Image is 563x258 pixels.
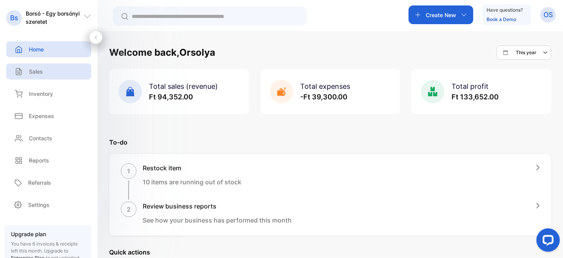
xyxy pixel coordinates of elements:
[143,177,241,187] p: 10 items are running out of stock
[487,6,523,14] p: Have questions?
[29,45,44,53] p: Home
[11,230,85,238] p: Upgrade plan
[109,46,215,60] h1: Welcome back, Orsolya
[540,5,556,24] button: OS
[29,134,52,142] p: Contacts
[300,82,350,90] span: Total expenses
[29,67,43,76] p: Sales
[26,9,83,26] p: Borsó - Egy borsónyi szeretet
[497,46,551,60] button: This year
[109,247,551,257] p: Quick actions
[143,201,292,211] h1: Review business reports
[149,82,218,90] span: Total sales (revenue)
[530,225,563,258] iframe: LiveChat chat widget
[516,49,536,56] p: This year
[149,93,193,101] span: Ft 94,352.00
[409,5,473,24] button: Create New
[28,201,50,209] p: Settings
[29,90,53,98] p: Inventory
[143,163,241,173] h1: Restock item
[451,82,489,90] span: Total profit
[426,11,456,19] p: Create New
[10,13,18,23] p: Bs
[143,216,292,225] p: See how your business has performed this month
[127,205,131,214] p: 2
[109,138,551,147] p: To-do
[300,93,347,101] span: -Ft 39,300.00
[127,166,130,176] p: 1
[28,178,51,187] p: Referrals
[29,112,54,120] p: Expenses
[29,156,49,164] p: Reports
[451,93,499,101] span: Ft 133,652.00
[487,16,516,22] a: Book a Demo
[544,10,553,20] p: OS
